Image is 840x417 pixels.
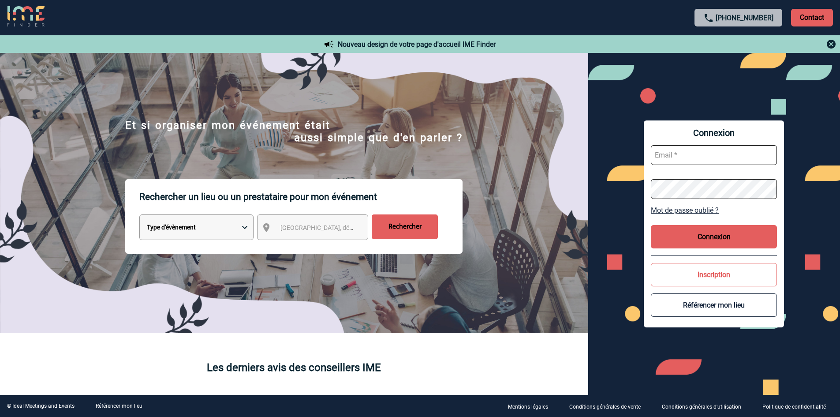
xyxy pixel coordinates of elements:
a: Politique de confidentialité [755,402,840,410]
p: Rechercher un lieu ou un prestataire pour mon événement [139,179,463,214]
button: Référencer mon lieu [651,293,777,317]
p: Conditions générales d'utilisation [662,404,741,410]
a: Référencer mon lieu [96,403,142,409]
input: Email * [651,145,777,165]
a: Conditions générales d'utilisation [655,402,755,410]
p: Contact [791,9,833,26]
a: [PHONE_NUMBER] [716,14,773,22]
p: Politique de confidentialité [762,404,826,410]
a: Conditions générales de vente [562,402,655,410]
a: Mentions légales [501,402,562,410]
a: Mot de passe oublié ? [651,206,777,214]
p: Conditions générales de vente [569,404,641,410]
input: Rechercher [372,214,438,239]
span: Connexion [651,128,777,138]
img: call-24-px.png [703,13,714,23]
p: Mentions légales [508,404,548,410]
span: [GEOGRAPHIC_DATA], département, région... [280,224,403,231]
button: Connexion [651,225,777,248]
button: Inscription [651,263,777,286]
div: © Ideal Meetings and Events [7,403,75,409]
